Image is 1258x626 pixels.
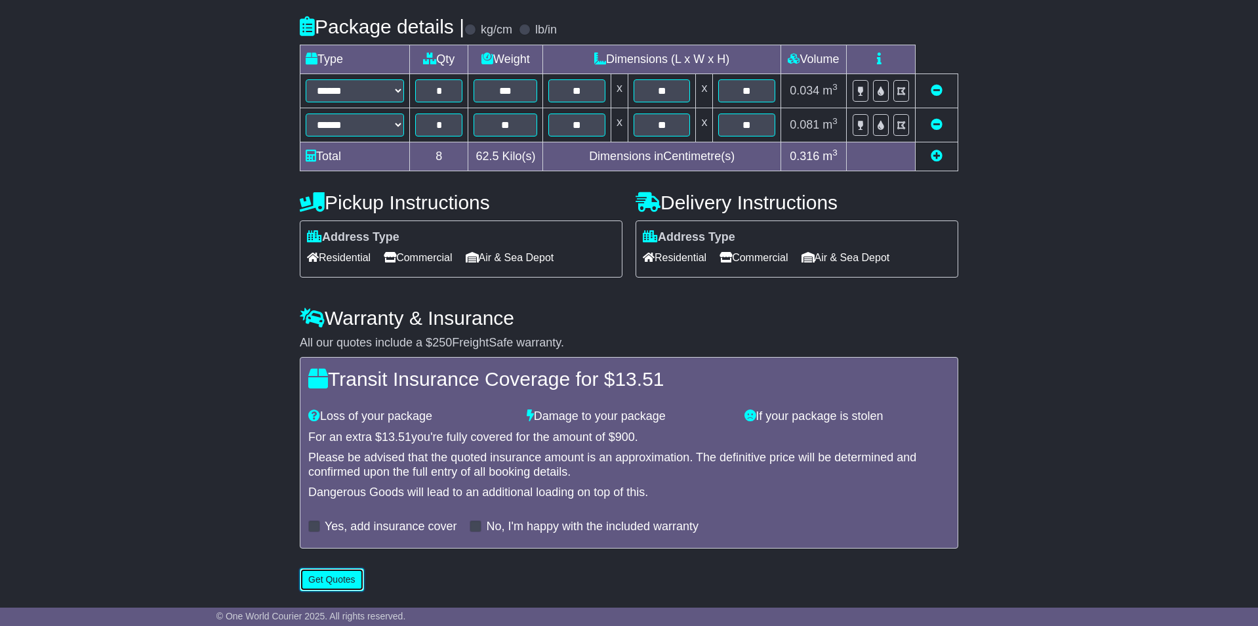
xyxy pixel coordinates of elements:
[300,192,622,213] h4: Pickup Instructions
[822,118,838,131] span: m
[300,142,410,171] td: Total
[384,247,452,268] span: Commercial
[325,520,457,534] label: Yes, add insurance cover
[486,520,699,534] label: No, I'm happy with the included warranty
[147,77,216,86] div: Keywords by Traffic
[535,23,557,37] label: lb/in
[308,451,950,479] div: Please be advised that the quoted insurance amount is an approximation. The definitive price will...
[466,247,554,268] span: Air & Sea Depot
[822,150,838,163] span: m
[720,247,788,268] span: Commercial
[302,409,520,424] div: Loss of your package
[790,84,819,97] span: 0.034
[38,76,49,87] img: tab_domain_overview_orange.svg
[307,230,399,245] label: Address Type
[931,150,943,163] a: Add new item
[611,108,628,142] td: x
[300,45,410,73] td: Type
[696,108,713,142] td: x
[822,84,838,97] span: m
[611,73,628,108] td: x
[481,23,512,37] label: kg/cm
[410,45,468,73] td: Qty
[432,336,452,349] span: 250
[832,148,838,157] sup: 3
[37,21,64,31] div: v 4.0.25
[308,368,950,390] h4: Transit Insurance Coverage for $
[696,73,713,108] td: x
[21,34,31,45] img: website_grey.svg
[781,45,846,73] td: Volume
[931,84,943,97] a: Remove this item
[468,45,543,73] td: Weight
[52,77,117,86] div: Domain Overview
[300,336,958,350] div: All our quotes include a $ FreightSafe warranty.
[382,430,411,444] span: 13.51
[300,16,464,37] h4: Package details |
[34,34,144,45] div: Domain: [DOMAIN_NAME]
[636,192,958,213] h4: Delivery Instructions
[790,118,819,131] span: 0.081
[615,430,635,444] span: 900
[543,45,781,73] td: Dimensions (L x W x H)
[832,82,838,92] sup: 3
[308,486,950,500] div: Dangerous Goods will lead to an additional loading on top of this.
[308,430,950,445] div: For an extra $ you're fully covered for the amount of $ .
[801,247,890,268] span: Air & Sea Depot
[132,76,143,87] img: tab_keywords_by_traffic_grey.svg
[520,409,739,424] div: Damage to your package
[832,116,838,126] sup: 3
[931,118,943,131] a: Remove this item
[216,611,406,621] span: © One World Courier 2025. All rights reserved.
[643,230,735,245] label: Address Type
[468,142,543,171] td: Kilo(s)
[307,247,371,268] span: Residential
[410,142,468,171] td: 8
[21,21,31,31] img: logo_orange.svg
[300,568,364,591] button: Get Quotes
[300,307,958,329] h4: Warranty & Insurance
[790,150,819,163] span: 0.316
[476,150,498,163] span: 62.5
[738,409,956,424] div: If your package is stolen
[643,247,706,268] span: Residential
[543,142,781,171] td: Dimensions in Centimetre(s)
[615,368,664,390] span: 13.51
